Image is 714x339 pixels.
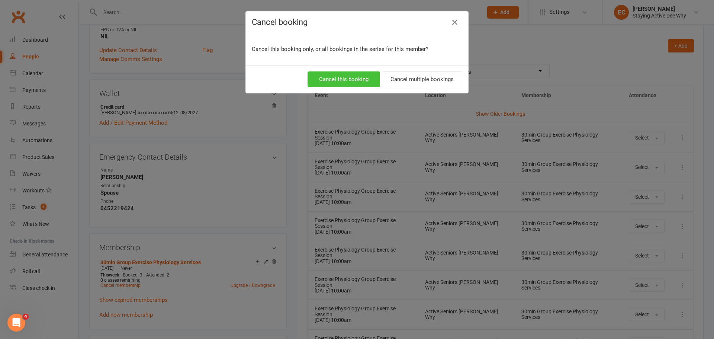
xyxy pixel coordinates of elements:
[7,314,25,332] iframe: Intercom live chat
[23,314,29,320] span: 4
[382,71,462,87] button: Cancel multiple bookings
[252,45,462,54] p: Cancel this booking only, or all bookings in the series for this member?
[308,71,380,87] button: Cancel this booking
[449,16,461,28] button: Close
[252,17,462,27] h4: Cancel booking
